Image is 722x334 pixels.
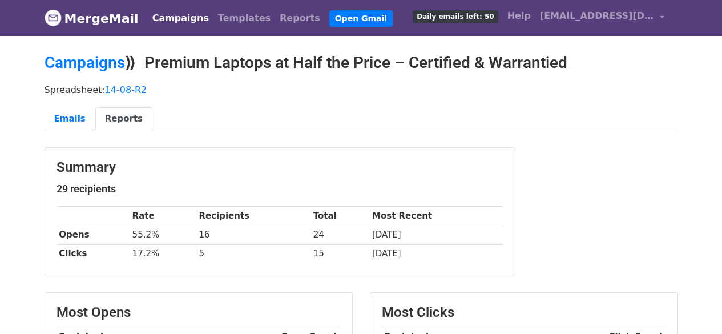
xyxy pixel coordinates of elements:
[369,226,503,244] td: [DATE]
[45,9,62,26] img: MergeMail logo
[57,226,130,244] th: Opens
[45,84,678,96] p: Spreadsheet:
[196,207,310,226] th: Recipients
[130,207,196,226] th: Rate
[130,244,196,263] td: 17.2%
[535,5,669,31] a: [EMAIL_ADDRESS][DOMAIN_NAME]
[408,5,502,27] a: Daily emails left: 50
[310,207,369,226] th: Total
[329,10,393,27] a: Open Gmail
[95,107,152,131] a: Reports
[45,53,125,72] a: Campaigns
[213,7,275,30] a: Templates
[310,244,369,263] td: 15
[148,7,213,30] a: Campaigns
[503,5,535,27] a: Help
[382,304,666,321] h3: Most Clicks
[369,207,503,226] th: Most Recent
[57,244,130,263] th: Clicks
[45,107,95,131] a: Emails
[275,7,325,30] a: Reports
[196,226,310,244] td: 16
[105,84,147,95] a: 14-08-R2
[369,244,503,263] td: [DATE]
[45,6,139,30] a: MergeMail
[57,159,503,176] h3: Summary
[413,10,498,23] span: Daily emails left: 50
[540,9,654,23] span: [EMAIL_ADDRESS][DOMAIN_NAME]
[665,279,722,334] iframe: Chat Widget
[310,226,369,244] td: 24
[130,226,196,244] td: 55.2%
[57,304,341,321] h3: Most Opens
[57,183,503,195] h5: 29 recipients
[45,53,678,73] h2: ⟫ Premium Laptops at Half the Price – Certified & Warrantied
[196,244,310,263] td: 5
